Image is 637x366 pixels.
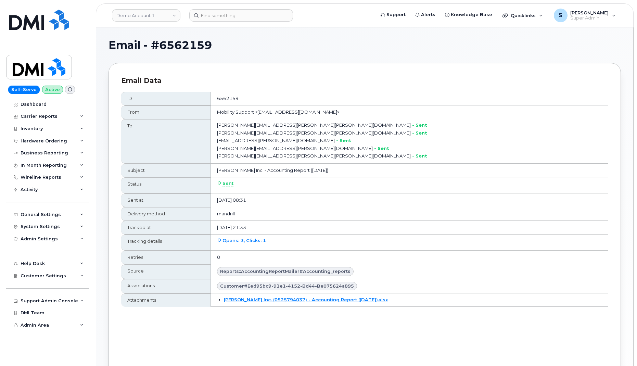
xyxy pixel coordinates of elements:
th: To [121,119,211,164]
th: Sent at [121,193,211,207]
td: 6562159 [211,92,608,105]
span: Reports::AccountingReportMailer#accounting_reports [220,268,351,275]
b: - sent [336,138,351,143]
th: Associations [121,279,211,294]
span: [PERSON_NAME][EMAIL_ADDRESS][PERSON_NAME][DOMAIN_NAME] [217,146,373,151]
span: Email - #6562159 [109,40,212,50]
th: Tracked at [121,221,211,235]
td: Mobility Support <[EMAIL_ADDRESS][DOMAIN_NAME]> [211,105,608,119]
span: Customer#eed95bc9-91e1-4152-bd44-be075624a895 [220,283,354,289]
th: Tracking details [121,235,211,250]
span: [PERSON_NAME][EMAIL_ADDRESS][PERSON_NAME][PERSON_NAME][DOMAIN_NAME] [217,122,411,128]
td: [DATE] 21:33 [211,221,608,235]
td: [DATE] 08:31 [211,193,608,207]
a: [PERSON_NAME] Inc. (0525794037) - Accounting Report ([DATE]).xlsx [224,297,388,302]
th: Delivery method [121,207,211,221]
b: - sent [412,153,427,159]
td: mandrill [211,207,608,221]
b: - sent [412,130,427,136]
td: [PERSON_NAME] Inc. - Accounting Report ([DATE]) [211,164,608,177]
td: 0 [211,251,608,264]
span: [PERSON_NAME][EMAIL_ADDRESS][PERSON_NAME][PERSON_NAME][DOMAIN_NAME] [217,153,411,159]
b: - sent [374,146,389,151]
th: From [121,105,211,119]
th: ID [121,92,211,105]
div: Email Data [121,76,608,86]
th: Status [121,177,211,193]
th: Source [121,264,211,279]
span: Opens: 3, Clicks: 1 [222,237,266,244]
th: Attachments [121,293,211,307]
span: [EMAIL_ADDRESS][PERSON_NAME][DOMAIN_NAME] [217,138,335,143]
span: sent [222,180,233,187]
th: Subject [121,164,211,177]
th: Retries [121,251,211,264]
span: [PERSON_NAME][EMAIL_ADDRESS][PERSON_NAME][PERSON_NAME][DOMAIN_NAME] [217,130,411,136]
b: - sent [412,122,427,128]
